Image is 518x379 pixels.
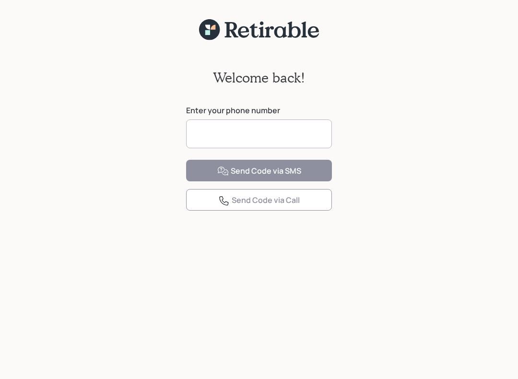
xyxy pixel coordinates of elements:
button: Send Code via SMS [186,160,332,181]
div: Send Code via SMS [217,166,301,177]
h2: Welcome back! [213,70,305,86]
label: Enter your phone number [186,105,332,116]
div: Send Code via Call [218,195,300,206]
button: Send Code via Call [186,189,332,211]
